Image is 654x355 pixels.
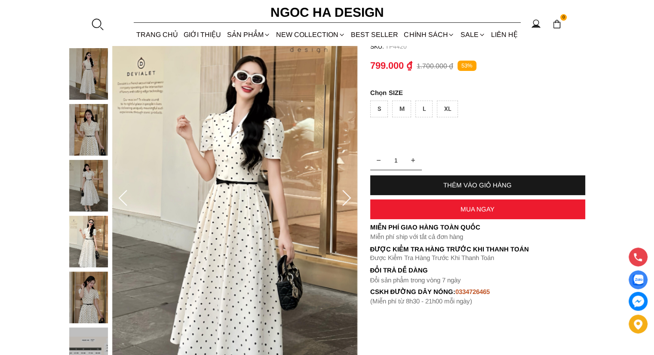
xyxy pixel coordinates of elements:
[370,254,585,262] p: Được Kiểm Tra Hàng Trước Khi Thanh Toán
[263,2,392,23] a: Ngoc Ha Design
[370,288,456,295] font: cskh đường dây nóng:
[457,61,476,71] p: 53%
[370,223,480,231] font: Miễn phí giao hàng toàn quốc
[437,101,458,117] div: XL
[224,23,273,46] div: SẢN PHẨM
[457,23,488,46] a: SALE
[134,23,181,46] a: TRANG CHỦ
[370,276,461,284] font: Đổi sản phẩm trong vòng 7 ngày
[560,14,567,21] span: 0
[455,288,490,295] font: 0334726465
[392,101,411,117] div: M
[370,297,472,305] font: (Miễn phí từ 8h30 - 21h00 mỗi ngày)
[629,292,648,311] a: messenger
[69,216,108,267] img: Lamia Dress_ Đầm Chấm Bi Cổ Vest Màu Kem D1003_mini_4
[181,23,224,46] a: GIỚI THIỆU
[69,160,108,211] img: Lamia Dress_ Đầm Chấm Bi Cổ Vest Màu Kem D1003_mini_3
[488,23,520,46] a: LIÊN HỆ
[370,43,385,50] h6: SKU:
[370,60,412,71] p: 799.000 ₫
[370,89,585,96] p: SIZE
[69,48,108,100] img: Lamia Dress_ Đầm Chấm Bi Cổ Vest Màu Kem D1003_mini_1
[552,19,562,29] img: img-CART-ICON-ksit0nf1
[415,101,433,117] div: L
[370,266,585,274] h6: Đổi trả dễ dàng
[370,152,422,169] input: Quantity input
[273,23,348,46] a: NEW COLLECTION
[348,23,401,46] a: BEST SELLER
[633,275,643,285] img: Display image
[401,23,457,46] div: Chính sách
[370,245,585,253] p: Được Kiểm Tra Hàng Trước Khi Thanh Toán
[629,270,648,289] a: Display image
[370,181,585,189] div: THÊM VÀO GIỎ HÀNG
[69,272,108,323] img: Lamia Dress_ Đầm Chấm Bi Cổ Vest Màu Kem D1003_mini_5
[69,104,108,156] img: Lamia Dress_ Đầm Chấm Bi Cổ Vest Màu Kem D1003_mini_2
[417,62,453,70] p: 1.700.000 ₫
[385,43,585,50] p: TP4420
[370,233,463,240] font: Miễn phí ship với tất cả đơn hàng
[370,205,585,213] div: MUA NGAY
[370,101,388,117] div: S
